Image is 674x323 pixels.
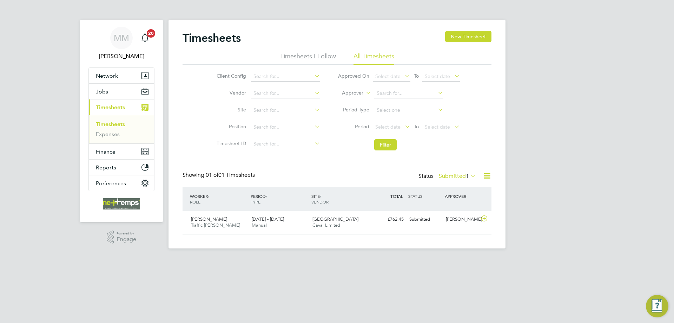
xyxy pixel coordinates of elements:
[249,190,310,208] div: PERIOD
[312,216,358,222] span: [GEOGRAPHIC_DATA]
[443,214,480,225] div: [PERSON_NAME]
[103,198,140,209] img: net-temps-logo-retina.png
[89,99,154,115] button: Timesheets
[320,193,321,199] span: /
[117,237,136,243] span: Engage
[445,31,491,42] button: New Timesheet
[374,105,443,115] input: Select one
[214,90,246,96] label: Vendor
[439,173,476,180] label: Submitted
[375,73,401,79] span: Select date
[96,164,116,171] span: Reports
[266,193,267,199] span: /
[147,29,155,38] span: 20
[466,173,469,180] span: 1
[183,172,256,179] div: Showing
[252,216,284,222] span: [DATE] - [DATE]
[183,31,241,45] h2: Timesheets
[374,89,443,98] input: Search for...
[214,73,246,79] label: Client Config
[188,190,249,208] div: WORKER
[89,84,154,99] button: Jobs
[89,175,154,191] button: Preferences
[206,172,255,179] span: 01 Timesheets
[251,89,320,98] input: Search for...
[280,52,336,65] li: Timesheets I Follow
[191,216,227,222] span: [PERSON_NAME]
[418,172,477,181] div: Status
[89,160,154,175] button: Reports
[117,231,136,237] span: Powered by
[89,68,154,83] button: Network
[338,123,369,130] label: Period
[412,122,421,131] span: To
[251,199,260,205] span: TYPE
[114,33,129,43] span: MM
[206,172,218,179] span: 01 of
[251,72,320,82] input: Search for...
[214,106,246,113] label: Site
[89,115,154,143] div: Timesheets
[390,193,403,199] span: TOTAL
[646,295,668,317] button: Engage Resource Center
[138,27,152,49] a: 20
[311,199,329,205] span: VENDOR
[89,144,154,159] button: Finance
[96,148,115,155] span: Finance
[190,199,200,205] span: ROLE
[310,190,370,208] div: SITE
[96,104,125,111] span: Timesheets
[375,124,401,130] span: Select date
[338,106,369,113] label: Period Type
[107,231,137,244] a: Powered byEngage
[252,222,267,228] span: Manual
[425,124,450,130] span: Select date
[338,73,369,79] label: Approved On
[353,52,394,65] li: All Timesheets
[251,105,320,115] input: Search for...
[96,72,118,79] span: Network
[214,123,246,130] label: Position
[88,52,154,60] span: Mia Mellors
[312,222,340,228] span: Caval Limited
[251,122,320,132] input: Search for...
[443,190,480,202] div: APPROVER
[374,139,397,150] button: Filter
[88,27,154,60] a: MM[PERSON_NAME]
[412,71,421,80] span: To
[332,90,363,97] label: Approver
[96,121,125,128] a: Timesheets
[88,198,154,209] a: Go to home page
[370,214,407,225] div: £762.45
[80,20,163,222] nav: Main navigation
[214,140,246,147] label: Timesheet ID
[208,193,209,199] span: /
[191,222,240,228] span: Traffic [PERSON_NAME]
[96,131,120,137] a: Expenses
[96,88,108,95] span: Jobs
[425,73,450,79] span: Select date
[251,139,320,149] input: Search for...
[407,214,443,225] div: Submitted
[407,190,443,202] div: STATUS
[96,180,126,187] span: Preferences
